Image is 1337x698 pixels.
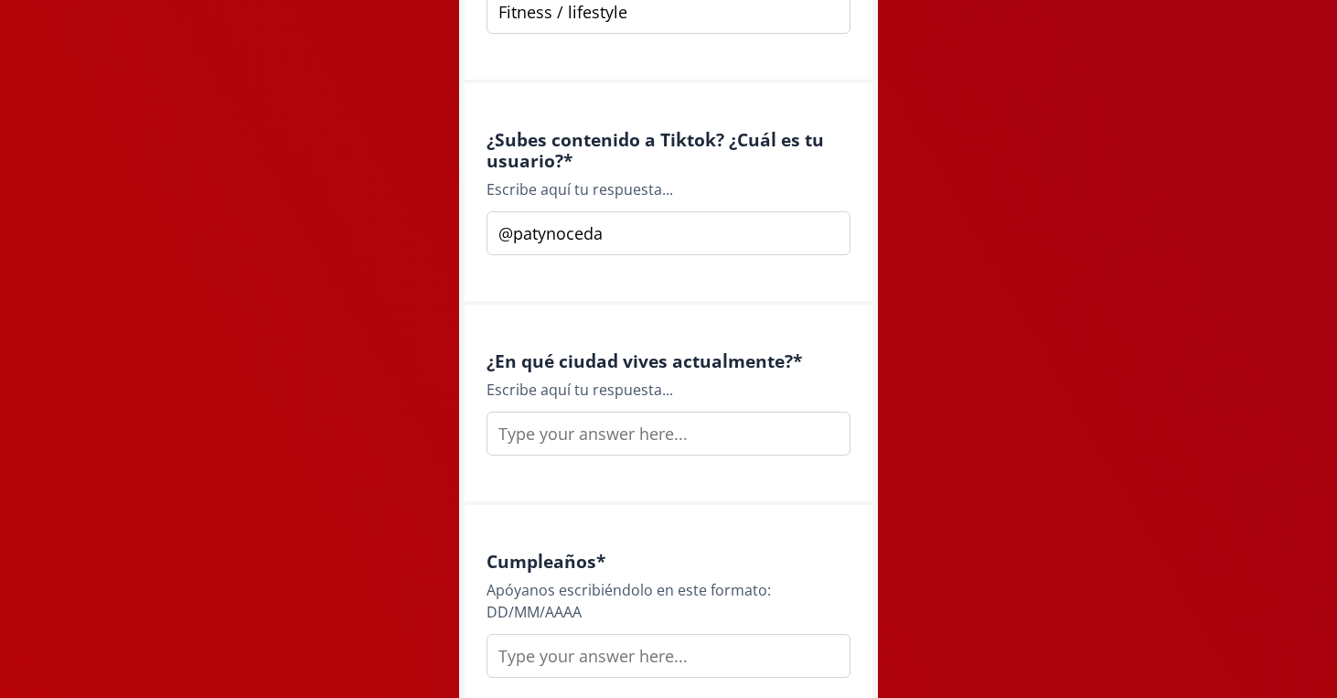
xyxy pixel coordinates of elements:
input: Type your answer here... [487,412,850,456]
h4: ¿En qué ciudad vives actualmente? * [487,350,850,371]
h4: Cumpleaños * [487,551,850,572]
div: Escribe aquí tu respuesta... [487,178,850,200]
div: Apóyanos escribiéndolo en este formato: DD/MM/AAAA [487,579,850,623]
input: Type your answer here... [487,211,850,255]
input: Type your answer here... [487,634,850,678]
div: Escribe aquí tu respuesta... [487,379,850,401]
h4: ¿Subes contenido a Tiktok? ¿Cuál es tu usuario? * [487,129,850,171]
